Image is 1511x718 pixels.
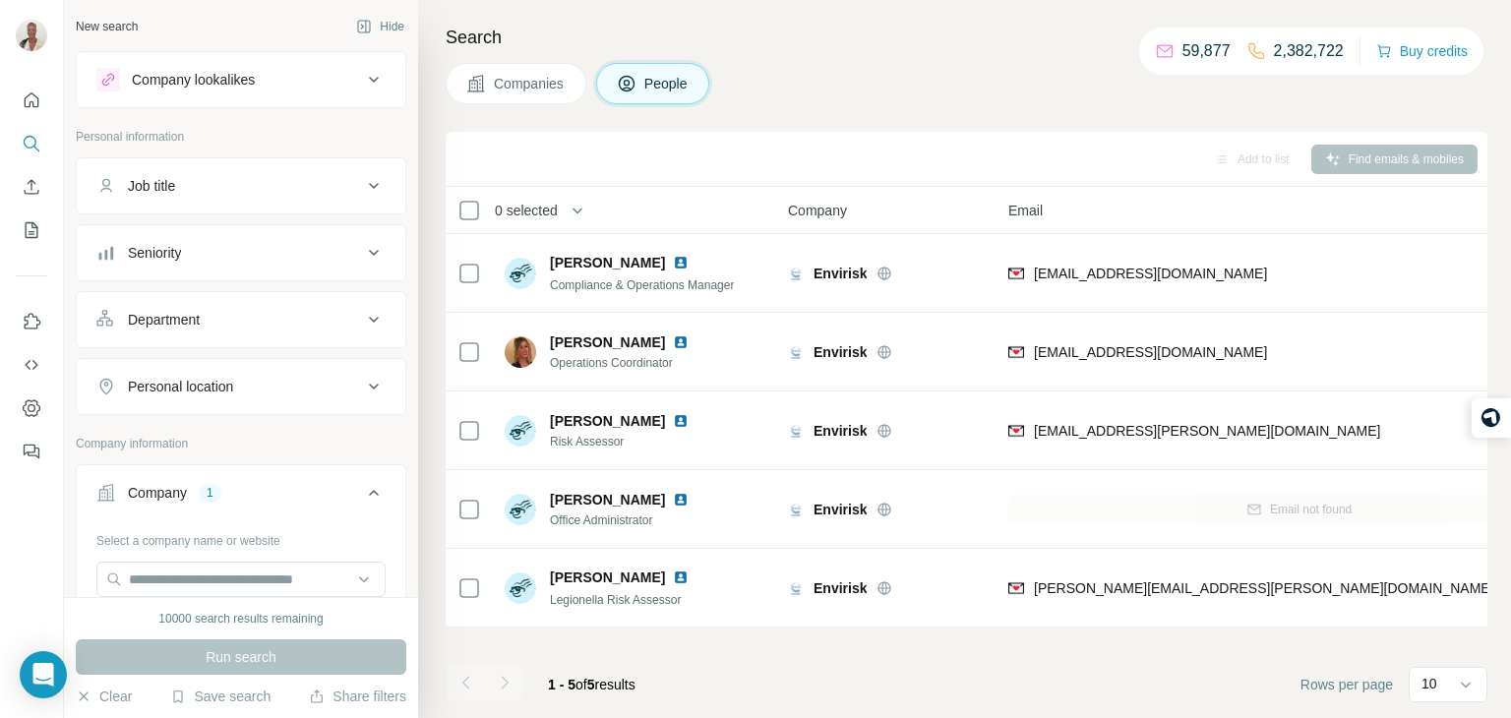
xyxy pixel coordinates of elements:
[550,568,665,587] span: [PERSON_NAME]
[309,687,406,706] button: Share filters
[505,336,536,368] img: Avatar
[76,435,406,452] p: Company information
[550,433,712,450] span: Risk Assessor
[1008,578,1024,598] img: provider findymail logo
[77,56,405,103] button: Company lookalikes
[77,296,405,343] button: Department
[128,176,175,196] div: Job title
[505,494,536,525] img: Avatar
[814,578,867,598] span: Envirisk
[1008,201,1043,220] span: Email
[1034,266,1267,281] span: [EMAIL_ADDRESS][DOMAIN_NAME]
[644,74,690,93] span: People
[548,677,575,692] span: 1 - 5
[1182,39,1231,63] p: 59,877
[550,593,681,607] span: Legionella Risk Assessor
[788,201,847,220] span: Company
[788,423,804,439] img: Logo of Envirisk
[16,126,47,161] button: Search
[814,264,867,283] span: Envirisk
[158,610,323,628] div: 10000 search results remaining
[77,229,405,276] button: Seniority
[16,169,47,205] button: Enrich CSV
[788,266,804,281] img: Logo of Envirisk
[575,677,587,692] span: of
[128,310,200,329] div: Department
[16,83,47,118] button: Quick start
[788,502,804,517] img: Logo of Envirisk
[1300,675,1393,694] span: Rows per page
[788,344,804,360] img: Logo of Envirisk
[1034,344,1267,360] span: [EMAIL_ADDRESS][DOMAIN_NAME]
[77,363,405,410] button: Personal location
[76,18,138,35] div: New search
[1421,674,1437,693] p: 10
[1034,423,1380,439] span: [EMAIL_ADDRESS][PERSON_NAME][DOMAIN_NAME]
[170,687,271,706] button: Save search
[1008,421,1024,441] img: provider findymail logo
[132,70,255,90] div: Company lookalikes
[1274,39,1344,63] p: 2,382,722
[550,332,665,352] span: [PERSON_NAME]
[673,334,689,350] img: LinkedIn logo
[550,511,712,529] span: Office Administrator
[199,484,221,502] div: 1
[128,243,181,263] div: Seniority
[77,469,405,524] button: Company1
[814,500,867,519] span: Envirisk
[16,304,47,339] button: Use Surfe on LinkedIn
[673,413,689,429] img: LinkedIn logo
[20,651,67,698] div: Open Intercom Messenger
[342,12,418,41] button: Hide
[550,253,665,272] span: [PERSON_NAME]
[505,572,536,604] img: Avatar
[16,434,47,469] button: Feedback
[16,212,47,248] button: My lists
[550,490,665,509] span: [PERSON_NAME]
[673,569,689,585] img: LinkedIn logo
[96,524,386,550] div: Select a company name or website
[814,421,867,441] span: Envirisk
[1034,580,1494,596] span: [PERSON_NAME][EMAIL_ADDRESS][PERSON_NAME][DOMAIN_NAME]
[550,278,734,292] span: Compliance & Operations Manager
[673,492,689,508] img: LinkedIn logo
[77,162,405,209] button: Job title
[16,390,47,426] button: Dashboard
[494,74,566,93] span: Companies
[446,24,1487,51] h4: Search
[128,377,233,396] div: Personal location
[76,128,406,146] p: Personal information
[550,354,712,372] span: Operations Coordinator
[550,411,665,431] span: [PERSON_NAME]
[673,255,689,270] img: LinkedIn logo
[76,687,132,706] button: Clear
[1376,37,1468,65] button: Buy credits
[587,677,595,692] span: 5
[1008,264,1024,283] img: provider findymail logo
[548,677,635,692] span: results
[1008,342,1024,362] img: provider findymail logo
[505,415,536,447] img: Avatar
[814,342,867,362] span: Envirisk
[788,580,804,596] img: Logo of Envirisk
[128,483,187,503] div: Company
[16,347,47,383] button: Use Surfe API
[495,201,558,220] span: 0 selected
[16,20,47,51] img: Avatar
[505,258,536,289] img: Avatar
